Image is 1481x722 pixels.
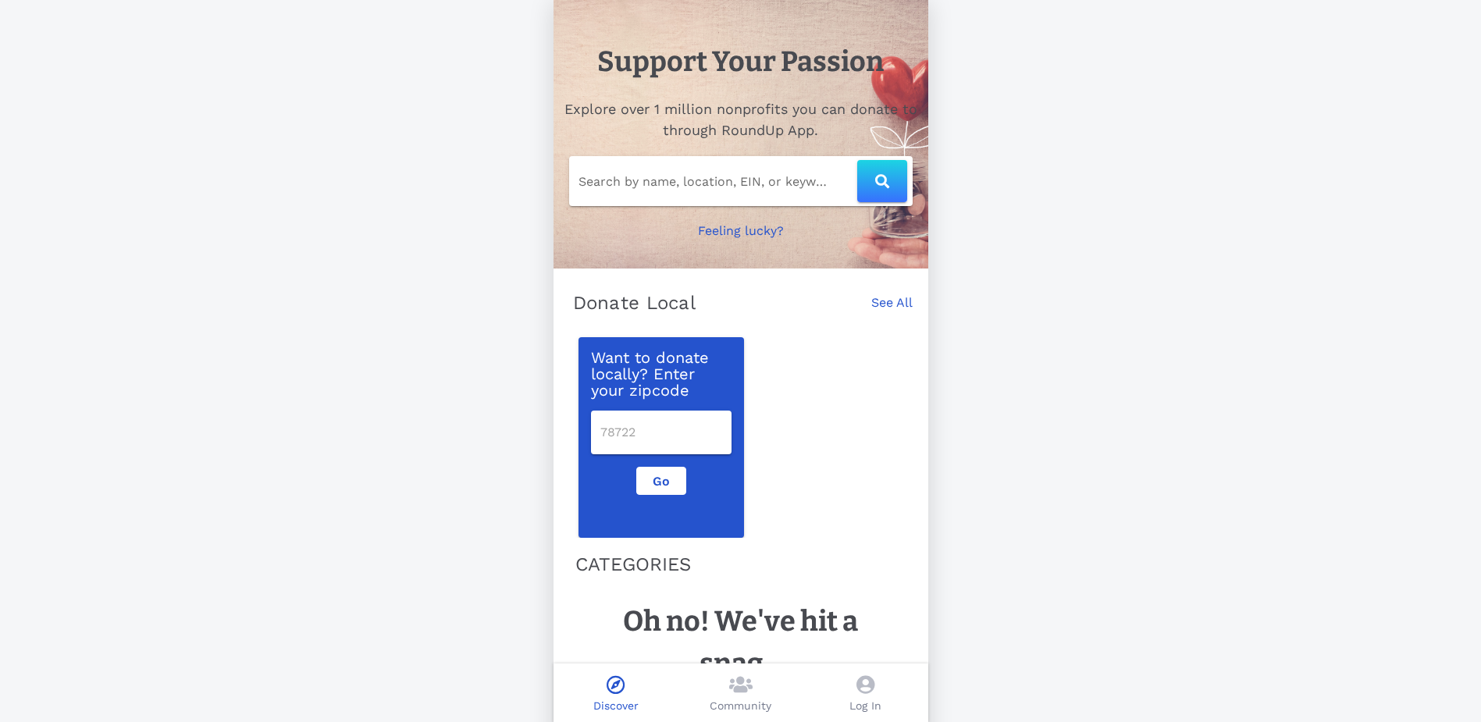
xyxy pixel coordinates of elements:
h2: Explore over 1 million nonprofits you can donate to through RoundUp App. [563,98,919,140]
p: Log In [849,698,881,714]
p: CATEGORIES [575,550,906,578]
p: Donate Local [573,290,696,315]
h1: Support Your Passion [597,41,884,83]
a: See All [871,293,913,328]
button: Go [636,467,686,495]
p: Community [710,698,771,714]
span: Go [650,474,673,489]
h1: Oh no! We've hit a snag... [585,600,897,685]
input: 78722 [600,420,722,445]
p: Want to donate locally? Enter your zipcode [591,350,732,398]
p: Feeling lucky? [698,222,784,240]
p: Discover [593,698,639,714]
